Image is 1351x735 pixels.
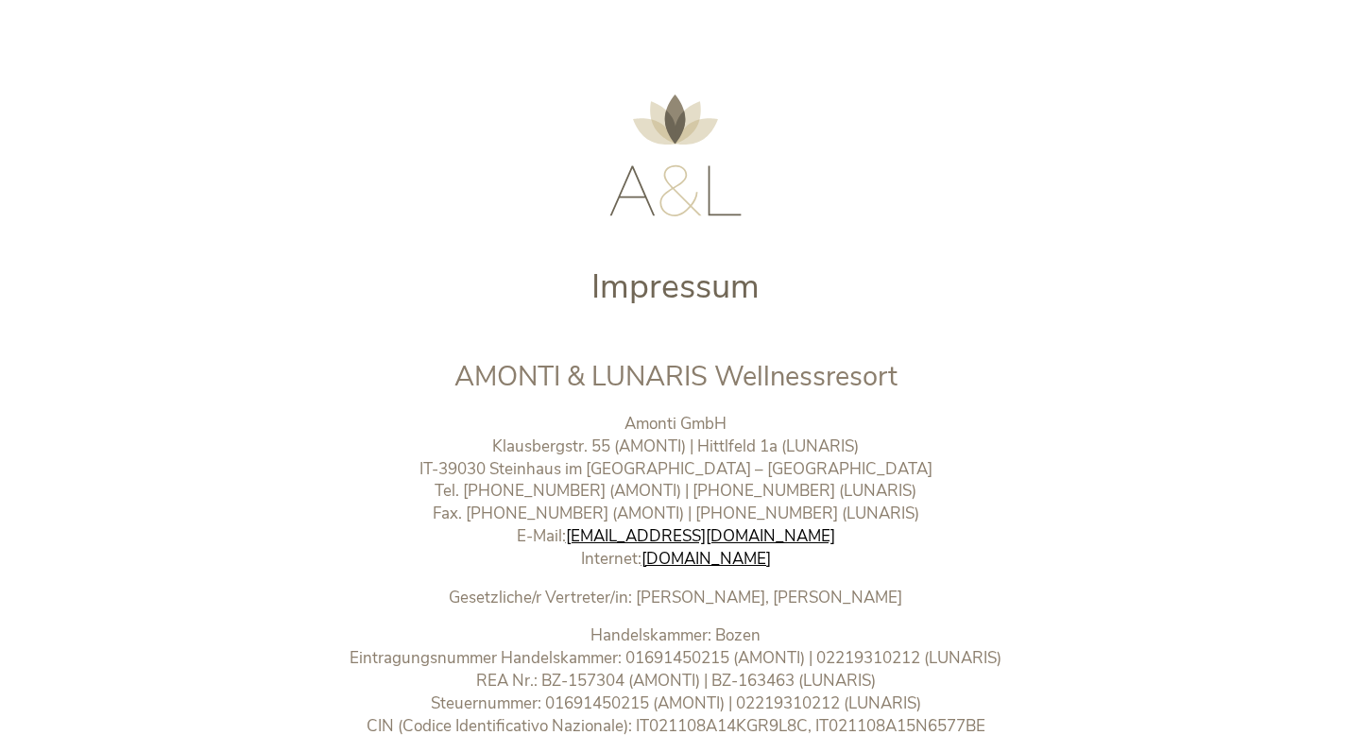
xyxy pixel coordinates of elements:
[566,525,835,547] a: [EMAIL_ADDRESS][DOMAIN_NAME]
[641,548,771,570] a: [DOMAIN_NAME]
[449,587,902,608] b: Gesetzliche/r Vertreter/in: [PERSON_NAME], [PERSON_NAME]
[454,358,898,395] span: AMONTI & LUNARIS Wellnessresort
[591,264,760,310] span: Impressum
[282,413,1070,571] p: Amonti GmbH Klausbergstr. 55 (AMONTI) | Hittlfeld 1a (LUNARIS) IT-39030 Steinhaus im [GEOGRAPHIC_...
[609,94,742,216] img: AMONTI & LUNARIS Wellnessresort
